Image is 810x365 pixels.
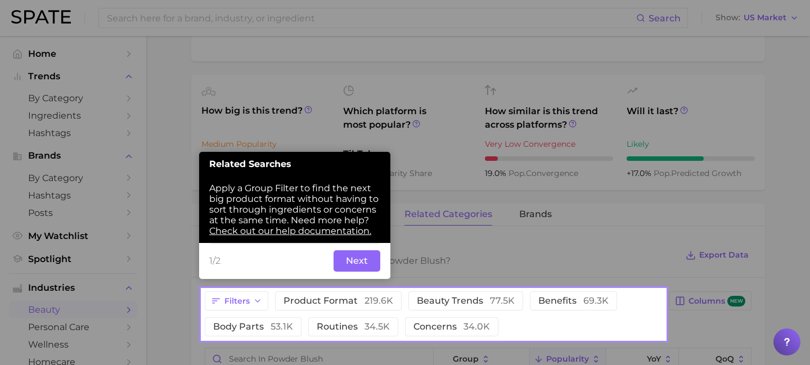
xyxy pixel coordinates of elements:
span: body parts [213,322,293,331]
span: Filters [224,296,250,306]
span: 53.1k [271,321,293,332]
span: 69.3k [583,295,609,306]
span: 77.5k [490,295,515,306]
span: benefits [538,296,609,305]
span: beauty trends [417,296,515,305]
span: 34.0k [463,321,490,332]
span: concerns [413,322,490,331]
span: routines [317,322,390,331]
span: 34.5k [364,321,390,332]
span: 219.6k [364,295,393,306]
button: Filters [205,291,268,310]
span: product format [283,296,393,305]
